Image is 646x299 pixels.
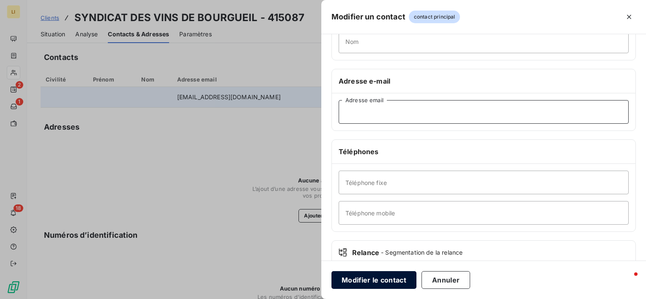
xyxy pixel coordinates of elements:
[339,100,629,124] input: placeholder
[331,11,405,23] h5: Modifier un contact
[422,271,470,289] button: Annuler
[617,270,638,291] iframe: Intercom live chat
[339,147,629,157] h6: Téléphones
[339,30,629,53] input: placeholder
[339,76,629,86] h6: Adresse e-mail
[339,247,629,258] div: Relance
[381,248,463,257] span: - Segmentation de la relance
[409,11,460,23] span: contact principal
[339,201,629,225] input: placeholder
[331,271,416,289] button: Modifier le contact
[339,171,629,194] input: placeholder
